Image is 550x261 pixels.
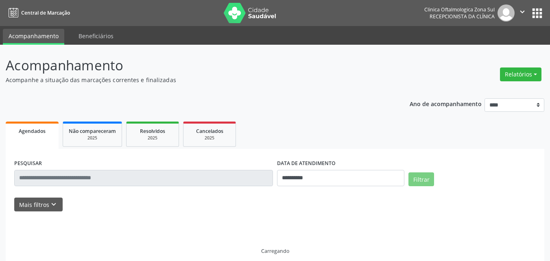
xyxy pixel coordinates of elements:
i: keyboard_arrow_down [49,200,58,209]
button: Relatórios [500,67,541,81]
a: Beneficiários [73,29,119,43]
p: Ano de acompanhamento [410,98,482,109]
button: Filtrar [408,172,434,186]
p: Acompanhamento [6,55,383,76]
i:  [518,7,527,16]
div: 2025 [69,135,116,141]
p: Acompanhe a situação das marcações correntes e finalizadas [6,76,383,84]
button: Mais filtroskeyboard_arrow_down [14,198,63,212]
div: Carregando [261,248,289,254]
span: Não compareceram [69,128,116,135]
span: Central de Marcação [21,9,70,16]
div: 2025 [189,135,230,141]
button: apps [530,6,544,20]
a: Acompanhamento [3,29,64,45]
button:  [515,4,530,22]
a: Central de Marcação [6,6,70,20]
span: Resolvidos [140,128,165,135]
span: Agendados [19,128,46,135]
span: Recepcionista da clínica [430,13,495,20]
div: Clinica Oftalmologica Zona Sul [424,6,495,13]
img: img [498,4,515,22]
label: DATA DE ATENDIMENTO [277,157,336,170]
label: PESQUISAR [14,157,42,170]
span: Cancelados [196,128,223,135]
div: 2025 [132,135,173,141]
